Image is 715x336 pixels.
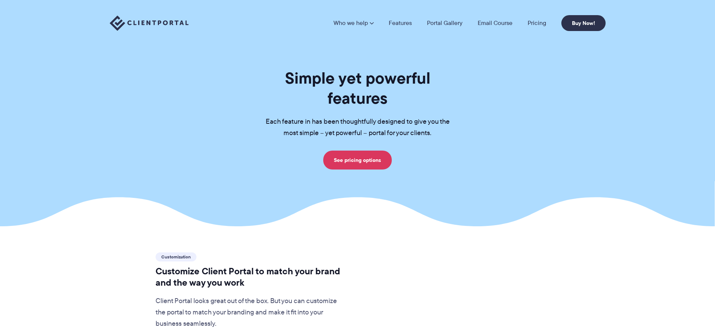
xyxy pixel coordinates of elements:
[478,20,512,26] a: Email Course
[389,20,412,26] a: Features
[254,68,462,108] h1: Simple yet powerful features
[333,20,374,26] a: Who we help
[156,296,347,330] p: Client Portal looks great out of the box. But you can customize the portal to match your branding...
[156,266,347,288] h2: Customize Client Portal to match your brand and the way you work
[323,151,392,170] a: See pricing options
[528,20,546,26] a: Pricing
[156,252,196,261] span: Customization
[427,20,463,26] a: Portal Gallery
[561,15,606,31] a: Buy Now!
[254,116,462,139] p: Each feature in has been thoughtfully designed to give you the most simple – yet powerful – porta...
